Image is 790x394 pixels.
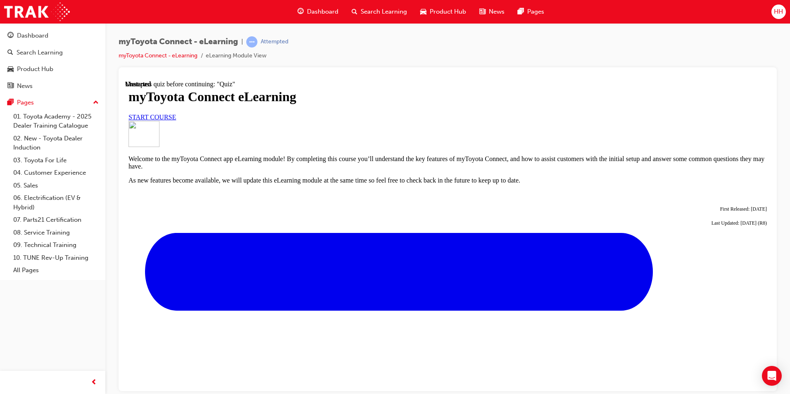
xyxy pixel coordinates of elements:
[771,5,786,19] button: HH
[10,239,102,252] a: 09. Technical Training
[518,7,524,17] span: pages-icon
[489,7,504,17] span: News
[10,252,102,264] a: 10. TUNE Rev-Up Training
[511,3,551,20] a: pages-iconPages
[10,192,102,214] a: 06. Electrification (EV & Hybrid)
[17,31,48,40] div: Dashboard
[762,366,782,386] div: Open Intercom Messenger
[420,7,426,17] span: car-icon
[430,7,466,17] span: Product Hub
[10,166,102,179] a: 04. Customer Experience
[774,7,783,17] span: HH
[527,7,544,17] span: Pages
[586,140,642,145] span: Last Updated: [DATE] (R8)
[473,3,511,20] a: news-iconNews
[3,78,102,94] a: News
[3,62,102,77] a: Product Hub
[10,132,102,154] a: 02. New - Toyota Dealer Induction
[241,37,243,47] span: |
[7,99,14,107] span: pages-icon
[10,214,102,226] a: 07. Parts21 Certification
[352,7,357,17] span: search-icon
[17,81,33,91] div: News
[7,49,13,57] span: search-icon
[3,9,642,24] h1: myToyota Connect eLearning
[7,66,14,73] span: car-icon
[479,7,485,17] span: news-icon
[93,97,99,108] span: up-icon
[3,95,102,110] button: Pages
[119,52,197,59] a: myToyota Connect - eLearning
[10,226,102,239] a: 08. Service Training
[10,110,102,132] a: 01. Toyota Academy - 2025 Dealer Training Catalogue
[3,28,102,43] a: Dashboard
[206,51,267,61] li: eLearning Module View
[261,38,288,46] div: Attempted
[3,96,642,104] p: As new features become available, we will update this eLearning module at the same time so feel f...
[10,154,102,167] a: 03. Toyota For Life
[307,7,338,17] span: Dashboard
[91,377,97,388] span: prev-icon
[3,33,51,40] a: START COURSE
[7,83,14,90] span: news-icon
[3,75,642,90] p: Welcome to the myToyota Connect app eLearning module! By completing this course you’ll understand...
[10,264,102,277] a: All Pages
[119,37,238,47] span: myToyota Connect - eLearning
[345,3,414,20] a: search-iconSearch Learning
[10,179,102,192] a: 05. Sales
[3,45,102,60] a: Search Learning
[414,3,473,20] a: car-iconProduct Hub
[595,126,642,131] span: First Released: [DATE]
[17,98,34,107] div: Pages
[246,36,257,47] span: learningRecordVerb_ATTEMPT-icon
[17,64,53,74] div: Product Hub
[7,32,14,40] span: guage-icon
[297,7,304,17] span: guage-icon
[4,2,70,21] img: Trak
[17,48,63,57] div: Search Learning
[291,3,345,20] a: guage-iconDashboard
[361,7,407,17] span: Search Learning
[3,26,102,95] button: DashboardSearch LearningProduct HubNews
